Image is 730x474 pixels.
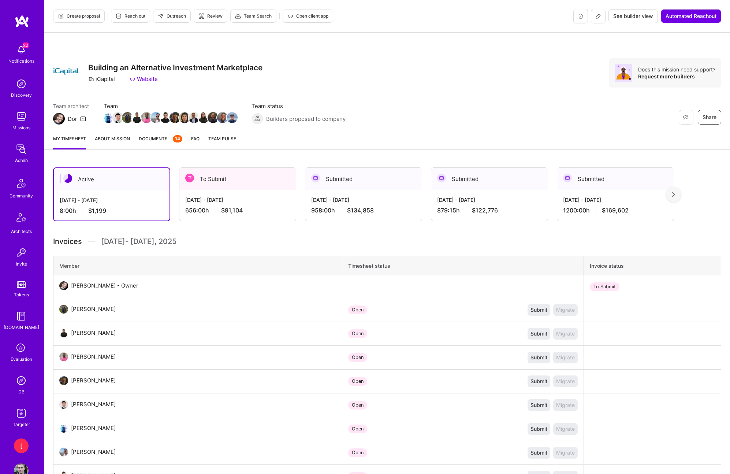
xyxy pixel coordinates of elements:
span: Team status [252,102,346,110]
img: Team Member Avatar [170,112,180,123]
a: [ [12,438,30,453]
a: Team Member Avatar [123,111,132,124]
img: User Avatar [59,281,68,290]
img: User Avatar [59,448,68,456]
div: [DATE] - [DATE] [437,196,542,204]
img: Team Member Avatar [189,112,200,123]
button: Submit [528,399,550,411]
img: Team Member Avatar [227,112,238,123]
span: Create proposal [58,13,100,19]
div: Open [348,401,367,410]
div: 8:00 h [60,207,164,215]
img: admin teamwork [14,142,29,156]
img: Admin Search [14,373,29,388]
div: [DATE] - [DATE] [60,196,164,204]
a: Team Member Avatar [142,111,151,124]
img: Team Member Avatar [198,112,209,123]
span: Reach out [116,13,145,19]
div: Discovery [11,91,32,99]
button: Submit [528,304,550,316]
h3: Building an Alternative Investment Marketplace [88,63,262,72]
span: Review [198,13,223,19]
img: discovery [14,77,29,91]
a: Team Pulse [208,135,236,149]
div: Missions [12,124,30,132]
div: Open [348,329,367,338]
div: Open [348,425,367,433]
a: Team Member Avatar [199,111,208,124]
img: bell [14,42,29,57]
span: Submit [530,378,547,385]
span: Team Search [235,13,272,19]
img: User Avatar [59,400,68,409]
span: Submit [530,306,547,314]
img: Team Architect [53,113,65,125]
a: Team Member Avatar [132,111,142,124]
button: Submit [528,375,550,387]
button: Review [194,10,227,23]
span: Team architect [53,102,89,110]
a: FAQ [191,135,200,149]
span: $169,602 [602,207,629,214]
a: Website [130,75,158,83]
a: Team Member Avatar [227,111,237,124]
img: Architects [12,210,30,227]
div: Community [10,192,33,200]
img: User Avatar [59,424,68,433]
div: Active [54,168,170,190]
div: 958:00 h [311,207,416,214]
img: Team Member Avatar [122,112,133,123]
th: Invoice status [584,256,721,276]
div: [PERSON_NAME] [71,424,116,433]
span: See builder view [613,12,653,20]
div: To Submit [590,282,619,291]
a: Team Member Avatar [180,111,189,124]
a: My timesheet [53,135,86,149]
button: Outreach [153,10,191,23]
a: Team Member Avatar [151,111,161,124]
div: Open [348,448,367,457]
button: Submit [528,352,550,363]
div: Targeter [13,421,30,428]
img: Team Member Avatar [141,112,152,123]
span: 22 [23,42,29,48]
a: Team Member Avatar [104,111,113,124]
i: icon SelectionTeam [14,341,28,355]
button: Automated Reachout [661,9,721,23]
img: Active [63,174,72,183]
a: Team Member Avatar [208,111,218,124]
img: To Submit [185,174,194,182]
img: Submitted [311,174,320,182]
button: See builder view [608,9,658,23]
span: $122,776 [472,207,498,214]
div: [DATE] - [DATE] [185,196,290,204]
div: [DATE] - [DATE] [311,196,416,204]
div: [PERSON_NAME] [71,376,116,385]
button: Submit [528,423,550,435]
div: Submitted [557,168,674,190]
div: Does this mission need support? [638,66,715,73]
button: Team Search [230,10,276,23]
div: Dor [68,115,77,123]
div: Admin [15,156,28,164]
img: Divider [88,236,95,247]
a: Documents14 [139,135,182,149]
div: To Submit [179,168,296,190]
img: Builders proposed to company [252,113,263,125]
img: Team Member Avatar [131,112,142,123]
span: Automated Reachout [666,12,716,20]
div: 14 [173,135,182,142]
img: Team Member Avatar [103,112,114,123]
img: Submitted [437,174,446,182]
i: icon CompanyGray [88,76,94,82]
img: Team Member Avatar [217,112,228,123]
div: [PERSON_NAME] [71,448,116,456]
img: right [672,192,675,197]
div: [DOMAIN_NAME] [4,323,39,331]
img: Team Member Avatar [160,112,171,123]
div: Open [348,305,367,314]
img: tokens [17,281,26,288]
div: [ [14,438,29,453]
i: icon Targeter [198,13,204,19]
a: About Mission [95,135,130,149]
